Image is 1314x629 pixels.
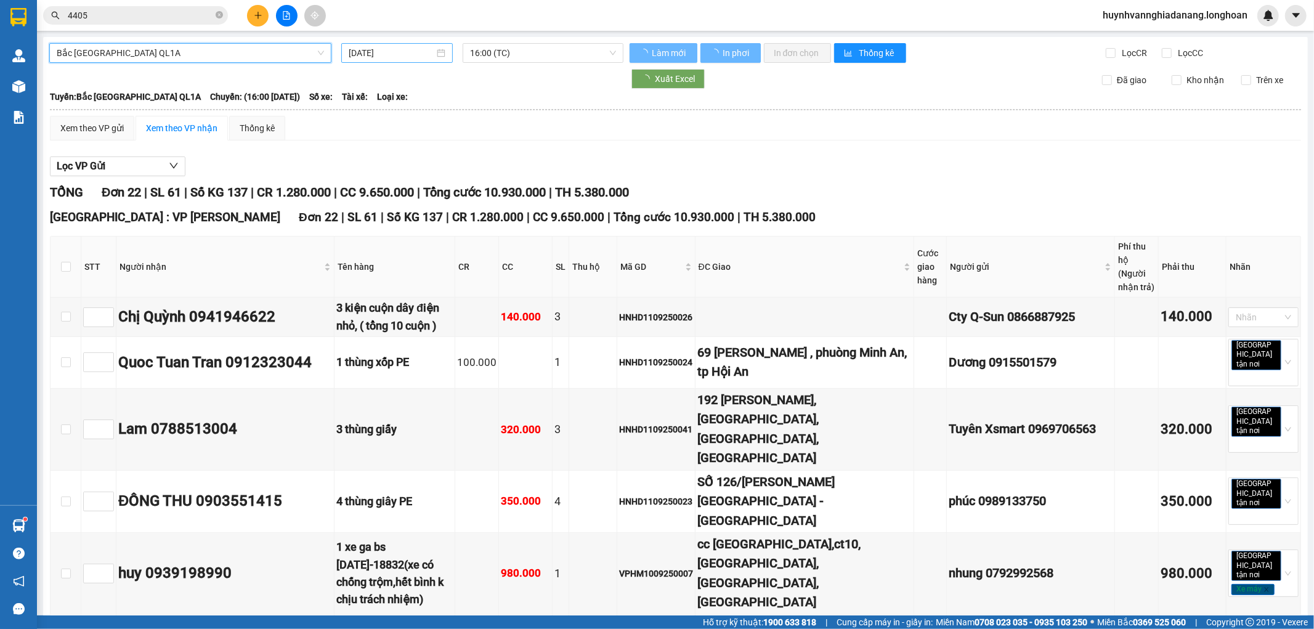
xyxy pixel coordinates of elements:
strong: 0369 525 060 [1133,617,1186,627]
span: Đơn 22 [102,185,141,200]
span: [GEOGRAPHIC_DATA] tận nơi [1231,407,1281,437]
span: Lọc VP Gửi [57,158,105,174]
span: loading [639,49,650,57]
span: message [13,603,25,615]
div: 980.000 [1161,563,1224,585]
div: 69 [PERSON_NAME] , phuòng Minh An, tp Hội An [697,343,912,382]
span: Tổng cước 10.930.000 [423,185,546,200]
img: solution-icon [12,111,25,124]
span: SL 61 [150,185,181,200]
span: copyright [1246,618,1254,627]
div: Dương 0915501579 [949,353,1113,372]
span: close [1263,586,1270,593]
button: Lọc VP Gửi [50,156,185,176]
div: Nhãn [1230,260,1297,274]
sup: 1 [23,517,27,521]
span: close [1262,500,1268,506]
span: Lọc CR [1117,46,1150,60]
span: Kho nhận [1182,73,1229,87]
div: 140.000 [1161,306,1224,328]
td: HNHD1109250024 [617,337,696,389]
span: TH 5.380.000 [555,185,629,200]
span: [GEOGRAPHIC_DATA] tận nơi [1231,479,1281,509]
span: | [381,210,384,224]
span: Làm mới [652,46,687,60]
div: Cty Q-Sun 0866887925 [949,307,1113,327]
span: Thống kê [859,46,896,60]
span: | [549,185,552,200]
span: Người nhận [120,260,322,274]
span: Loại xe: [377,90,408,103]
span: [GEOGRAPHIC_DATA] tận nơi [1231,340,1281,370]
span: Đơn 22 [299,210,338,224]
td: HNHD1109250026 [617,298,696,337]
span: In phơi [723,46,751,60]
span: [GEOGRAPHIC_DATA] : VP [PERSON_NAME] [50,210,280,224]
span: Xe máy [1231,584,1275,595]
span: SL 61 [347,210,378,224]
button: file-add [276,5,298,26]
span: Lọc CC [1174,46,1206,60]
th: SL [553,237,569,298]
td: HNHD1109250041 [617,389,696,471]
span: | [334,185,337,200]
div: Lam 0788513004 [118,418,332,441]
span: CC 9.650.000 [533,210,604,224]
button: caret-down [1285,5,1307,26]
button: bar-chartThống kê [834,43,906,63]
span: Số KG 137 [190,185,248,200]
th: Thu hộ [569,237,617,298]
span: close [1262,428,1268,434]
span: loading [710,49,721,57]
div: 192 [PERSON_NAME], [GEOGRAPHIC_DATA], [GEOGRAPHIC_DATA], [GEOGRAPHIC_DATA] [697,391,912,468]
button: In phơi [700,43,761,63]
div: Thống kê [240,121,275,135]
span: aim [310,11,319,20]
div: 350.000 [501,493,550,509]
div: 4 thùng giây PE [336,493,453,510]
div: 980.000 [501,565,550,582]
input: 12/09/2025 [349,46,434,60]
div: 1 [554,565,567,582]
span: search [51,11,60,20]
td: VPHM1009250007 [617,533,696,615]
span: ĐC Giao [699,260,902,274]
span: TH 5.380.000 [744,210,816,224]
strong: 1900 633 818 [763,617,816,627]
div: HNHD1109250023 [619,495,693,508]
span: Số KG 137 [387,210,443,224]
span: down [169,161,179,171]
th: Tên hàng [335,237,455,298]
div: Xem theo VP gửi [60,121,124,135]
div: 350.000 [1161,491,1224,513]
span: | [251,185,254,200]
strong: 0708 023 035 - 0935 103 250 [975,617,1087,627]
input: Tìm tên, số ĐT hoặc mã đơn [68,9,213,22]
button: Xuất Excel [631,69,705,89]
span: Chuyến: (16:00 [DATE]) [210,90,300,103]
th: Phí thu hộ (Người nhận trả) [1115,237,1159,298]
span: CR 1.280.000 [452,210,524,224]
img: warehouse-icon [12,519,25,532]
span: Đã giao [1112,73,1151,87]
div: 1 xe ga bs [DATE]-18832(xe có chống trộm,hết bình k chịu trách nhiệm) [336,538,453,608]
div: huy 0939198990 [118,562,332,585]
span: file-add [282,11,291,20]
td: HNHD1109250023 [617,471,696,533]
span: caret-down [1291,10,1302,21]
div: nhung 0792992568 [949,564,1113,583]
span: loading [641,75,655,83]
th: Phải thu [1159,237,1227,298]
div: 320.000 [1161,419,1224,440]
div: 1 thùng xốp PE [336,354,453,371]
span: Tổng cước 10.930.000 [614,210,734,224]
img: icon-new-feature [1263,10,1274,21]
span: | [341,210,344,224]
span: bar-chart [844,49,854,59]
span: Miền Nam [936,615,1087,629]
div: 4 [554,493,567,510]
span: huynhvannghiadanang.longhoan [1093,7,1257,23]
div: ĐÔNG THU 0903551415 [118,490,332,513]
button: plus [247,5,269,26]
span: CC 9.650.000 [340,185,414,200]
